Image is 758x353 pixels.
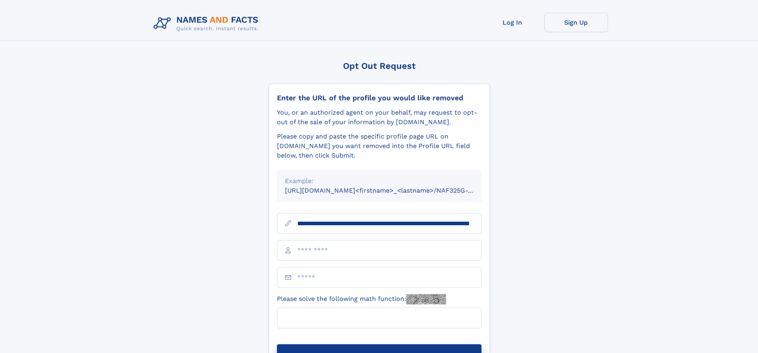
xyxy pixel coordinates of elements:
[277,94,481,102] div: Enter the URL of the profile you would like removed
[481,13,544,32] a: Log In
[277,132,481,160] div: Please copy and paste the specific profile page URL on [DOMAIN_NAME] you want removed into the Pr...
[285,187,497,194] small: [URL][DOMAIN_NAME]<firstname>_<lastname>/NAF325G-xxxxxxxx
[277,108,481,127] div: You, or an authorized agent on your behalf, may request to opt-out of the sale of your informatio...
[277,294,446,304] label: Please solve the following math function:
[150,13,265,34] img: Logo Names and Facts
[544,13,608,32] a: Sign Up
[269,61,490,71] div: Opt Out Request
[285,176,474,186] div: Example:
